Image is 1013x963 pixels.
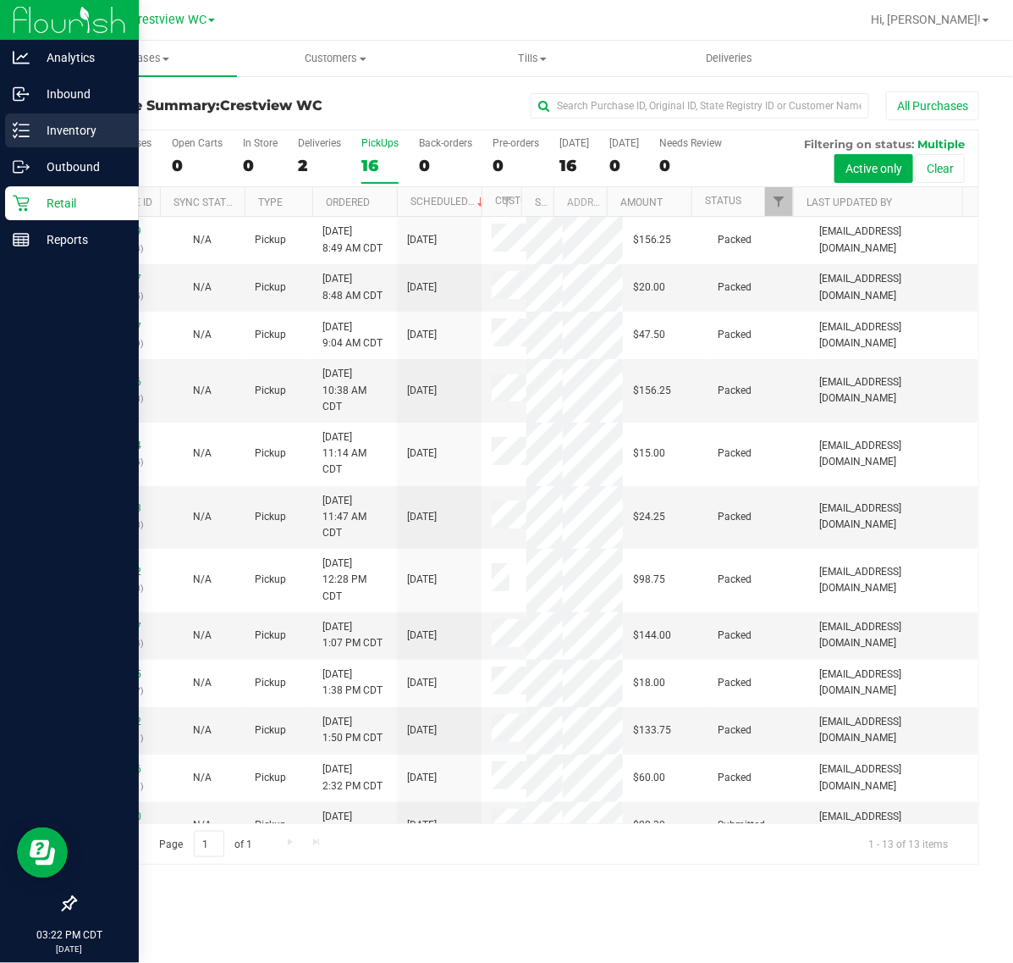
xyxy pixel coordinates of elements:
[419,137,472,149] div: Back-orders
[172,156,223,175] div: 0
[193,232,212,248] button: N/A
[407,232,437,248] span: [DATE]
[255,446,286,462] span: Pickup
[193,629,212,641] span: Not Applicable
[193,772,212,783] span: Not Applicable
[633,722,671,739] span: $133.75
[322,556,387,605] span: [DATE] 12:28 PM CDT
[41,41,237,76] a: Purchases
[493,137,539,149] div: Pre-orders
[193,628,212,644] button: N/A
[193,281,212,293] span: Not Applicable
[633,509,665,525] span: $24.25
[855,831,961,856] span: 1 - 13 of 13 items
[819,809,968,841] span: [EMAIL_ADDRESS][DOMAIN_NAME]
[917,137,965,151] span: Multiple
[718,572,751,588] span: Packed
[435,51,630,66] span: Tills
[407,383,437,399] span: [DATE]
[819,619,968,651] span: [EMAIL_ADDRESS][DOMAIN_NAME]
[559,156,589,175] div: 16
[237,41,433,76] a: Customers
[718,383,751,399] span: Packed
[718,675,751,691] span: Packed
[322,366,387,415] span: [DATE] 10:38 AM CDT
[407,817,437,833] span: [DATE]
[804,137,914,151] span: Filtering on status:
[705,195,741,207] a: Status
[407,509,437,525] span: [DATE]
[633,770,665,786] span: $60.00
[193,447,212,459] span: Not Applicable
[193,572,212,588] button: N/A
[326,196,370,208] a: Ordered
[13,231,30,248] inline-svg: Reports
[255,722,286,739] span: Pickup
[718,770,751,786] span: Packed
[17,827,68,878] iframe: Resource center
[243,137,278,149] div: In Store
[258,196,283,208] a: Type
[193,383,212,399] button: N/A
[718,817,765,833] span: Submitted
[633,446,665,462] span: $15.00
[493,156,539,175] div: 0
[193,234,212,246] span: Not Applicable
[407,572,437,588] span: [DATE]
[145,831,267,857] span: Page of 1
[493,187,521,216] a: Filter
[322,714,383,746] span: [DATE] 1:50 PM CDT
[41,51,237,66] span: Purchases
[633,383,671,399] span: $156.25
[633,628,671,644] span: $144.00
[193,817,212,833] button: N/A
[8,927,131,943] p: 03:22 PM CDT
[13,122,30,139] inline-svg: Inventory
[255,279,286,296] span: Pickup
[193,279,212,296] button: N/A
[238,51,432,66] span: Customers
[255,572,286,588] span: Pickup
[361,137,399,149] div: PickUps
[322,271,383,303] span: [DATE] 8:48 AM CDT
[255,675,286,691] span: Pickup
[322,493,387,542] span: [DATE] 11:47 AM CDT
[30,120,131,141] p: Inventory
[30,230,131,250] p: Reports
[130,13,206,27] span: Crestview WC
[74,98,376,113] h3: Purchase Summary:
[765,187,793,216] a: Filter
[633,279,665,296] span: $20.00
[194,831,224,857] input: 1
[718,509,751,525] span: Packed
[193,677,212,689] span: Not Applicable
[255,509,286,525] span: Pickup
[434,41,630,76] a: Tills
[819,438,968,470] span: [EMAIL_ADDRESS][DOMAIN_NAME]
[322,667,383,699] span: [DATE] 1:38 PM CDT
[361,156,399,175] div: 16
[819,501,968,533] span: [EMAIL_ADDRESS][DOMAIN_NAME]
[13,86,30,102] inline-svg: Inbound
[630,41,827,76] a: Deliveries
[407,722,437,739] span: [DATE]
[807,196,892,208] a: Last Updated By
[718,232,751,248] span: Packed
[718,327,751,343] span: Packed
[633,327,665,343] span: $47.50
[322,429,387,479] span: [DATE] 11:14 AM CDT
[193,385,212,396] span: Not Applicable
[8,943,131,955] p: [DATE]
[410,196,487,208] a: Scheduled
[609,156,639,175] div: 0
[620,196,663,208] a: Amount
[819,761,968,794] span: [EMAIL_ADDRESS][DOMAIN_NAME]
[243,156,278,175] div: 0
[916,154,965,183] button: Clear
[193,573,212,585] span: Not Applicable
[633,232,671,248] span: $156.25
[322,809,383,841] span: [DATE] 2:53 PM CDT
[193,675,212,691] button: N/A
[255,327,286,343] span: Pickup
[13,49,30,66] inline-svg: Analytics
